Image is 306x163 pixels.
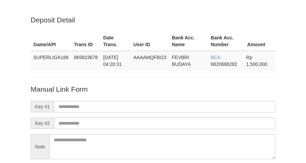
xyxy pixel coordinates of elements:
th: Date Trans. [101,32,131,51]
span: Rp 1,500,000 [246,55,267,67]
th: Trans ID [71,32,101,51]
span: Copy 6820686282 to clipboard [211,61,237,67]
span: BCA [211,55,220,60]
span: AAAAMQFBI23 [133,55,166,60]
span: Note [31,134,49,159]
th: Bank Acc. Name [169,32,208,51]
th: Bank Acc. Number [208,32,243,51]
th: User ID [131,32,169,51]
p: Deposit Detail [31,15,275,25]
th: Game/API [31,32,71,51]
span: FEVBRI BUDAYA [172,55,191,67]
th: Amount [243,32,275,51]
span: [DATE] 04:20:31 [103,55,122,67]
td: SUPERLIGA168 [31,51,71,70]
span: Key #1 [31,101,54,112]
td: 865823678 [71,51,101,70]
span: Key #2 [31,117,54,129]
p: Manual Link Form [31,84,275,94]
